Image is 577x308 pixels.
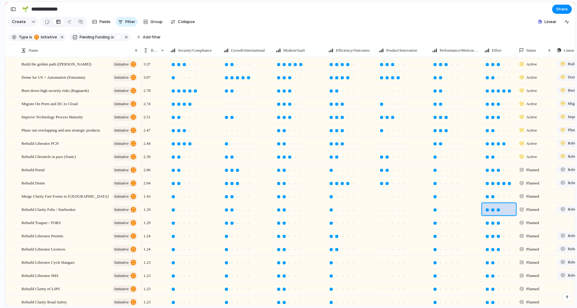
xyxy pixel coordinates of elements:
span: Growth/International [231,47,265,53]
span: Rebuild Clarity eCLIPS [22,285,60,292]
span: 2.06 [141,164,153,173]
button: initiative [112,153,138,161]
span: initiative [114,271,129,280]
button: Collapse [168,17,197,27]
span: Active [526,114,537,120]
span: Improve Technology Process Maturity [22,113,83,120]
span: Rebuild Chronicle at pace (Sonic) [22,153,76,160]
span: 3.07 [141,71,153,81]
span: Burn down high security risks (Ragnarok) [22,87,89,94]
span: Planned [526,180,539,186]
span: Create [12,19,26,25]
button: Share [552,5,572,14]
span: Modern/SaaS [283,47,305,53]
span: 2.04 [141,177,153,186]
span: initiative [114,219,129,227]
span: 1.43 [141,190,153,199]
button: is [28,34,33,41]
button: 🌱 [20,4,30,14]
span: initiative [114,192,129,201]
span: Rebuild Clarity Fobs / Starbooker [22,206,76,213]
span: Active [526,140,537,147]
span: Planned [526,193,539,199]
span: Planned [526,233,539,239]
span: initiative [114,100,129,108]
button: initiative [112,298,138,306]
button: initiative [112,259,138,267]
button: initiative [112,100,138,108]
button: initiative [112,232,138,240]
span: Fields [100,19,111,25]
button: initiative [112,73,138,81]
span: Performance/Motivation [440,47,479,53]
span: 1.29 [141,216,153,226]
span: Planned [526,273,539,279]
span: Rebuild Liberator PCN [22,140,59,147]
button: initiative [33,34,58,41]
span: initiative [114,126,129,135]
button: initiative [112,272,138,280]
span: 2.78 [141,84,153,94]
span: initiative [114,166,129,174]
span: Rebuild Portal [22,166,45,173]
span: Name [29,47,38,53]
span: initiative [114,113,129,121]
button: initiative [112,166,138,174]
span: Active [526,61,537,67]
span: initiative [114,73,129,82]
span: Group [151,19,163,25]
span: 2.44 [141,137,153,147]
span: initiative [114,86,129,95]
button: initiative [112,219,138,227]
span: initiative [114,298,129,306]
span: 2.39 [141,150,153,160]
span: Migrate On Prem and DC to Cloud [22,100,78,107]
button: Create [8,17,29,27]
span: is [29,34,32,40]
span: 1.23 [141,282,153,292]
span: Planned [526,220,539,226]
span: 1.23 [141,269,153,279]
span: Rebuild Liberator Permits [22,232,63,239]
button: initiative [112,245,138,253]
span: Rebuild Liberator Licences [22,245,65,252]
span: Filter [125,19,135,25]
span: 1.23 [141,296,153,305]
button: initiative [112,126,138,134]
span: 1.24 [141,243,153,252]
span: initiative [114,232,129,240]
span: Pending Funding [80,34,110,40]
span: Rebuild Liberator JMS [22,272,58,279]
button: initiative [112,206,138,214]
span: Active [526,154,537,160]
span: Efficiency/Outcomes [336,47,370,53]
button: initiative [112,192,138,200]
span: Active [526,74,537,81]
button: initiative [112,140,138,148]
span: Rebuild Traquer / TORS [22,219,61,226]
span: Dome for US + Automation (Futurama) [22,73,85,81]
span: Active [526,101,537,107]
span: initiative [114,258,129,267]
button: Fields [90,17,113,27]
button: is [110,34,115,41]
span: Rebuild Clarity Road Safety [22,298,67,305]
span: Merge Clarity Fast Forms to [GEOGRAPHIC_DATA] [22,192,109,199]
button: Add filter [133,33,164,41]
span: Status [526,47,536,53]
span: Planned [526,259,539,266]
span: Product/Innovation [386,47,417,53]
span: Linear [564,47,574,53]
span: Rebuild Dome [22,179,45,186]
span: Security/Compliance [178,47,212,53]
span: 1.24 [141,230,153,239]
span: initiative [114,179,129,188]
span: initiative [114,139,129,148]
span: Rebuild Liberator Cycle Hangars [22,259,75,266]
span: 3.37 [141,58,153,67]
button: initiative [112,179,138,187]
span: Linear [544,19,556,25]
span: Active [526,88,537,94]
span: Share [556,6,568,12]
span: initiative [114,60,129,69]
